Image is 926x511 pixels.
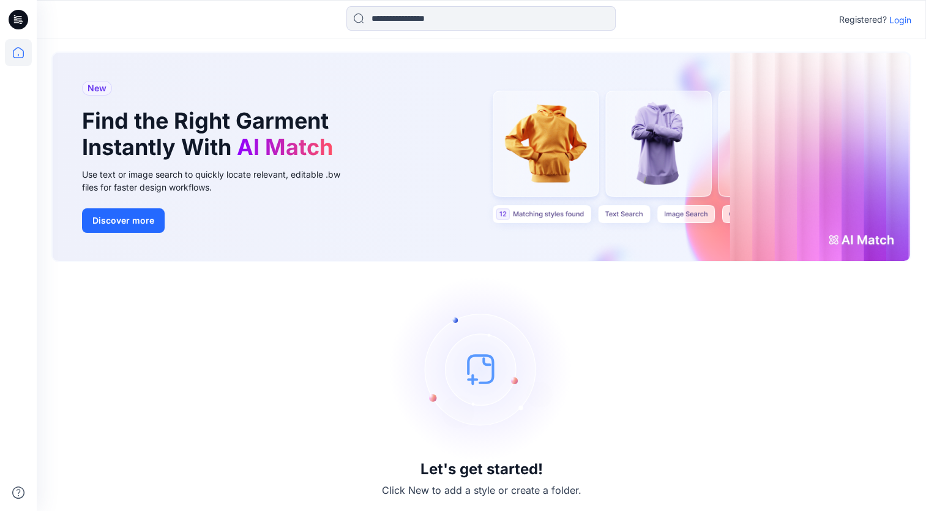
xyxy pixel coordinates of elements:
[88,81,106,96] span: New
[382,483,581,498] p: Click New to add a style or create a folder.
[82,108,339,161] h1: Find the Right Garment Instantly With
[82,168,357,194] div: Use text or image search to quickly locate relevant, editable .bw files for faster design workflows.
[839,12,887,27] p: Registered?
[82,208,165,233] button: Discover more
[889,13,911,26] p: Login
[390,277,573,461] img: empty-state-image.svg
[420,461,543,478] h3: Let's get started!
[237,134,333,161] span: AI Match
